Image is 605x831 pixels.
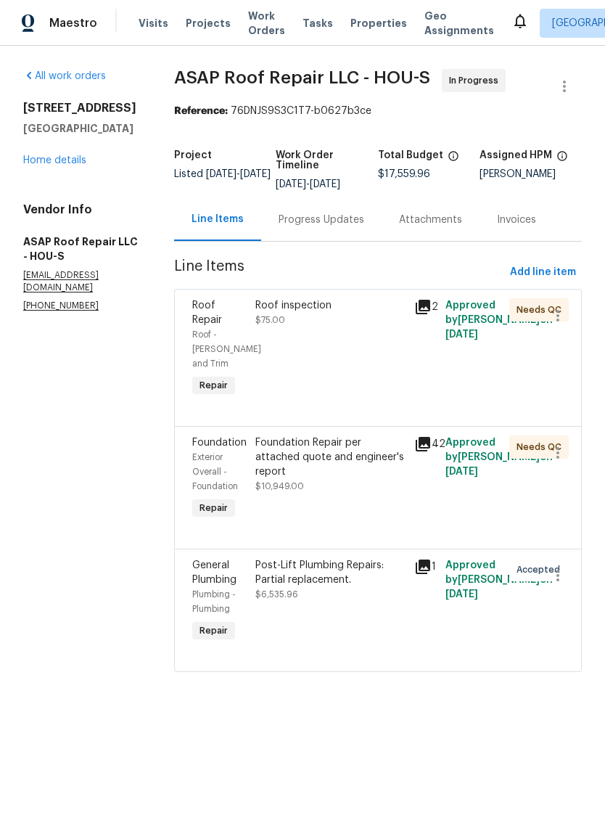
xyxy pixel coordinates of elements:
[174,259,504,286] span: Line Items
[414,298,437,316] div: 2
[23,121,139,136] h5: [GEOGRAPHIC_DATA]
[23,234,139,263] h5: ASAP Roof Repair LLC - HOU-S
[510,263,576,282] span: Add line item
[516,303,567,317] span: Needs QC
[255,482,304,491] span: $10,949.00
[23,202,139,217] h4: Vendor Info
[192,438,247,448] span: Foundation
[255,316,285,324] span: $75.00
[480,150,552,160] h5: Assigned HPM
[350,16,407,30] span: Properties
[378,169,430,179] span: $17,559.96
[192,300,222,325] span: Roof Repair
[279,213,364,227] div: Progress Updates
[556,150,568,169] span: The hpm assigned to this work order.
[497,213,536,227] div: Invoices
[192,212,244,226] div: Line Items
[248,9,285,38] span: Work Orders
[302,18,333,28] span: Tasks
[240,169,271,179] span: [DATE]
[174,106,228,116] b: Reference:
[186,16,231,30] span: Projects
[194,378,234,393] span: Repair
[414,558,437,576] div: 1
[206,169,271,179] span: -
[276,150,378,171] h5: Work Order Timeline
[194,501,234,515] span: Repair
[449,73,504,88] span: In Progress
[174,150,212,160] h5: Project
[445,329,478,340] span: [DATE]
[255,590,298,599] span: $6,535.96
[192,330,261,368] span: Roof - [PERSON_NAME] and Trim
[255,298,405,313] div: Roof inspection
[174,69,430,86] span: ASAP Roof Repair LLC - HOU-S
[445,560,553,599] span: Approved by [PERSON_NAME] on
[174,169,271,179] span: Listed
[23,101,139,115] h2: [STREET_ADDRESS]
[255,558,405,587] div: Post-Lift Plumbing Repairs: Partial replacement.
[445,300,553,340] span: Approved by [PERSON_NAME] on
[445,467,478,477] span: [DATE]
[276,179,306,189] span: [DATE]
[276,179,340,189] span: -
[206,169,236,179] span: [DATE]
[192,590,236,613] span: Plumbing - Plumbing
[49,16,97,30] span: Maestro
[192,453,238,491] span: Exterior Overall - Foundation
[378,150,443,160] h5: Total Budget
[310,179,340,189] span: [DATE]
[516,562,566,577] span: Accepted
[194,623,234,638] span: Repair
[192,560,236,585] span: General Plumbing
[399,213,462,227] div: Attachments
[424,9,494,38] span: Geo Assignments
[255,435,405,479] div: Foundation Repair per attached quote and engineer's report
[504,259,582,286] button: Add line item
[139,16,168,30] span: Visits
[23,155,86,165] a: Home details
[445,438,553,477] span: Approved by [PERSON_NAME] on
[445,589,478,599] span: [DATE]
[516,440,567,454] span: Needs QC
[448,150,459,169] span: The total cost of line items that have been proposed by Opendoor. This sum includes line items th...
[23,71,106,81] a: All work orders
[174,104,582,118] div: 76DNJS9S3C1T7-b0627b3ce
[414,435,437,453] div: 42
[480,169,582,179] div: [PERSON_NAME]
